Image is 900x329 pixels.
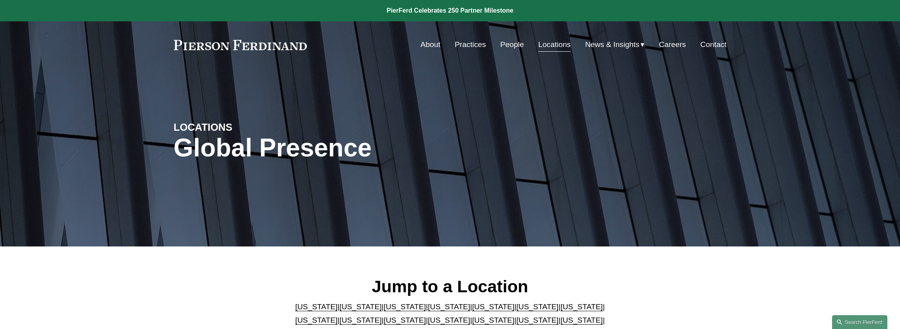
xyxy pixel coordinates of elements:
[472,303,514,311] a: [US_STATE]
[340,303,382,311] a: [US_STATE]
[295,316,338,324] a: [US_STATE]
[700,37,726,52] a: Contact
[384,316,426,324] a: [US_STATE]
[560,316,603,324] a: [US_STATE]
[340,316,382,324] a: [US_STATE]
[585,37,645,52] a: folder dropdown
[538,37,571,52] a: Locations
[428,316,470,324] a: [US_STATE]
[472,316,514,324] a: [US_STATE]
[421,37,440,52] a: About
[428,303,470,311] a: [US_STATE]
[832,315,887,329] a: Search this site
[295,303,338,311] a: [US_STATE]
[516,303,558,311] a: [US_STATE]
[289,276,611,297] h2: Jump to a Location
[455,37,486,52] a: Practices
[174,133,542,162] h1: Global Presence
[516,316,558,324] a: [US_STATE]
[384,303,426,311] a: [US_STATE]
[500,37,524,52] a: People
[560,303,603,311] a: [US_STATE]
[659,37,686,52] a: Careers
[174,121,312,133] h4: LOCATIONS
[585,38,640,52] span: News & Insights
